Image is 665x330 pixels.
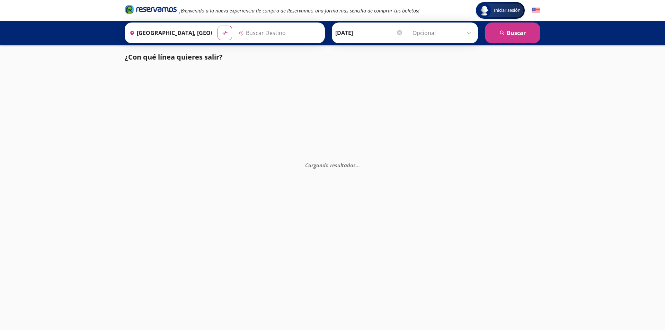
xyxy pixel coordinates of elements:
[532,6,540,15] button: English
[357,161,358,168] span: .
[179,7,419,14] em: ¡Bienvenido a la nueva experiencia de compra de Reservamos, una forma más sencilla de comprar tus...
[305,161,360,168] em: Cargando resultados
[125,52,223,62] p: ¿Con qué línea quieres salir?
[413,24,475,42] input: Opcional
[127,24,212,42] input: Buscar Origen
[236,24,321,42] input: Buscar Destino
[358,161,360,168] span: .
[356,161,357,168] span: .
[125,4,177,17] a: Brand Logo
[491,7,523,14] span: Iniciar sesión
[335,24,403,42] input: Elegir Fecha
[485,23,540,43] button: Buscar
[125,4,177,15] i: Brand Logo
